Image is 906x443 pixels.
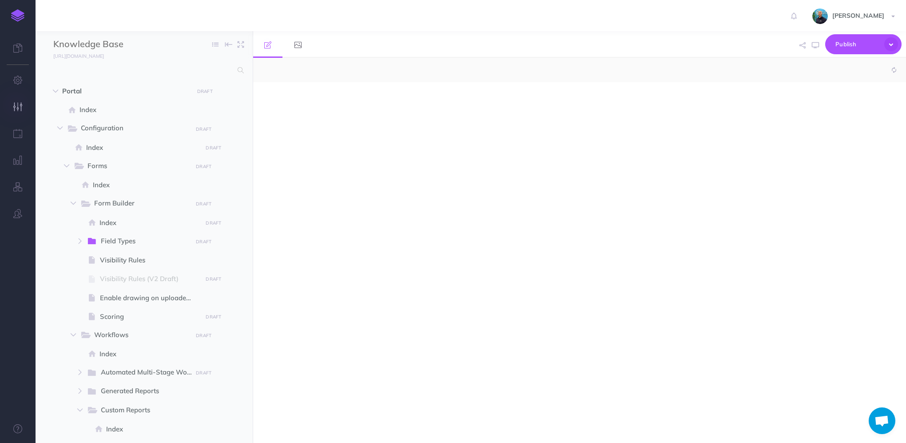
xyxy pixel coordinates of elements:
span: Automated Multi-Stage Workflows [101,367,200,379]
span: Index [99,217,199,228]
button: DRAFT [203,274,225,284]
span: Visibility Rules [100,255,199,266]
button: DRAFT [193,124,215,134]
span: Index [106,424,199,435]
button: DRAFT [193,199,215,209]
button: DRAFT [193,368,215,378]
a: Open chat [869,407,895,434]
button: DRAFT [193,330,215,341]
small: DRAFT [206,276,221,282]
small: DRAFT [206,314,221,320]
small: DRAFT [206,220,221,226]
span: Custom Reports [101,405,186,416]
small: DRAFT [196,333,211,338]
span: Field Types [101,236,186,247]
input: Documentation Name [53,38,158,51]
button: DRAFT [203,218,225,228]
span: Index [99,349,199,359]
span: Workflows [94,330,186,341]
span: Configuration [81,123,186,134]
small: DRAFT [196,239,211,245]
span: Forms [87,161,186,172]
span: Enable drawing on uploaded / captured image [100,293,199,303]
span: Scoring [100,311,199,322]
span: Index [79,105,199,115]
button: Publish [825,34,902,54]
span: Visibility Rules (V2 Draft) [100,274,199,284]
small: DRAFT [196,126,211,132]
a: [URL][DOMAIN_NAME] [36,51,113,60]
img: logo-mark.svg [11,9,24,22]
small: [URL][DOMAIN_NAME] [53,53,104,59]
span: Index [93,180,199,190]
input: Search [53,62,232,78]
button: DRAFT [203,143,225,153]
span: Index [86,142,199,153]
button: DRAFT [193,237,215,247]
small: DRAFT [196,370,211,376]
span: Generated Reports [101,386,186,397]
span: [PERSON_NAME] [828,12,889,20]
button: DRAFT [203,312,225,322]
small: DRAFT [206,145,221,151]
span: Form Builder [94,198,186,209]
span: Publish [835,37,880,51]
button: DRAFT [193,161,215,172]
small: DRAFT [196,164,211,169]
img: 925838e575eb33ea1a1ca055db7b09b0.jpg [812,8,828,24]
small: DRAFT [196,201,211,207]
span: Portal [62,86,188,97]
small: DRAFT [197,89,213,94]
button: DRAFT [194,86,216,97]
